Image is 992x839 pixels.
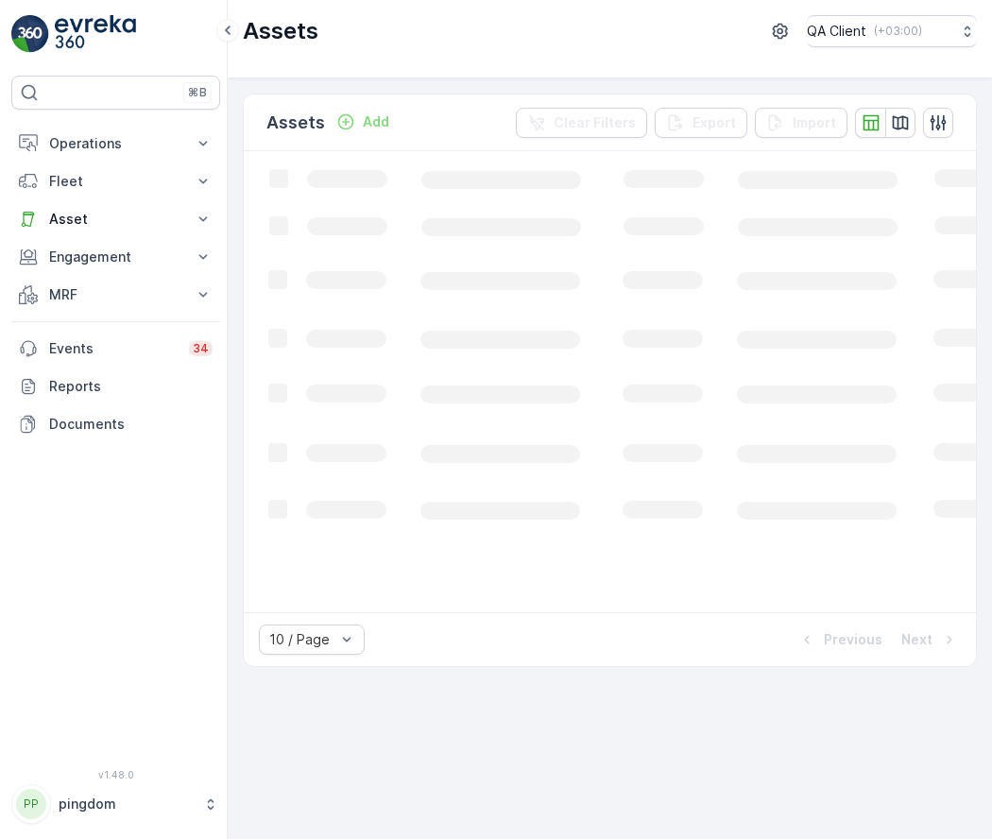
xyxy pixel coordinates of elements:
[55,15,136,53] img: logo_light-DOdMpM7g.png
[793,113,836,132] p: Import
[266,110,325,136] p: Assets
[899,628,961,651] button: Next
[11,15,49,53] img: logo
[554,113,636,132] p: Clear Filters
[329,111,397,133] button: Add
[11,276,220,314] button: MRF
[49,415,213,434] p: Documents
[49,172,182,191] p: Fleet
[363,112,389,131] p: Add
[49,339,178,358] p: Events
[49,285,182,304] p: MRF
[49,134,182,153] p: Operations
[11,163,220,200] button: Fleet
[243,16,318,46] p: Assets
[874,24,922,39] p: ( +03:00 )
[16,789,46,819] div: PP
[795,628,884,651] button: Previous
[49,210,182,229] p: Asset
[807,15,977,47] button: QA Client(+03:00)
[655,108,747,138] button: Export
[11,200,220,238] button: Asset
[11,769,220,780] span: v 1.48.0
[188,85,207,100] p: ⌘B
[755,108,847,138] button: Import
[901,630,932,649] p: Next
[824,630,882,649] p: Previous
[11,784,220,824] button: PPpingdom
[193,341,209,356] p: 34
[11,368,220,405] a: Reports
[807,22,866,41] p: QA Client
[11,125,220,163] button: Operations
[59,795,194,813] p: pingdom
[693,113,736,132] p: Export
[49,377,213,396] p: Reports
[516,108,647,138] button: Clear Filters
[11,405,220,443] a: Documents
[11,238,220,276] button: Engagement
[49,248,182,266] p: Engagement
[11,330,220,368] a: Events34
